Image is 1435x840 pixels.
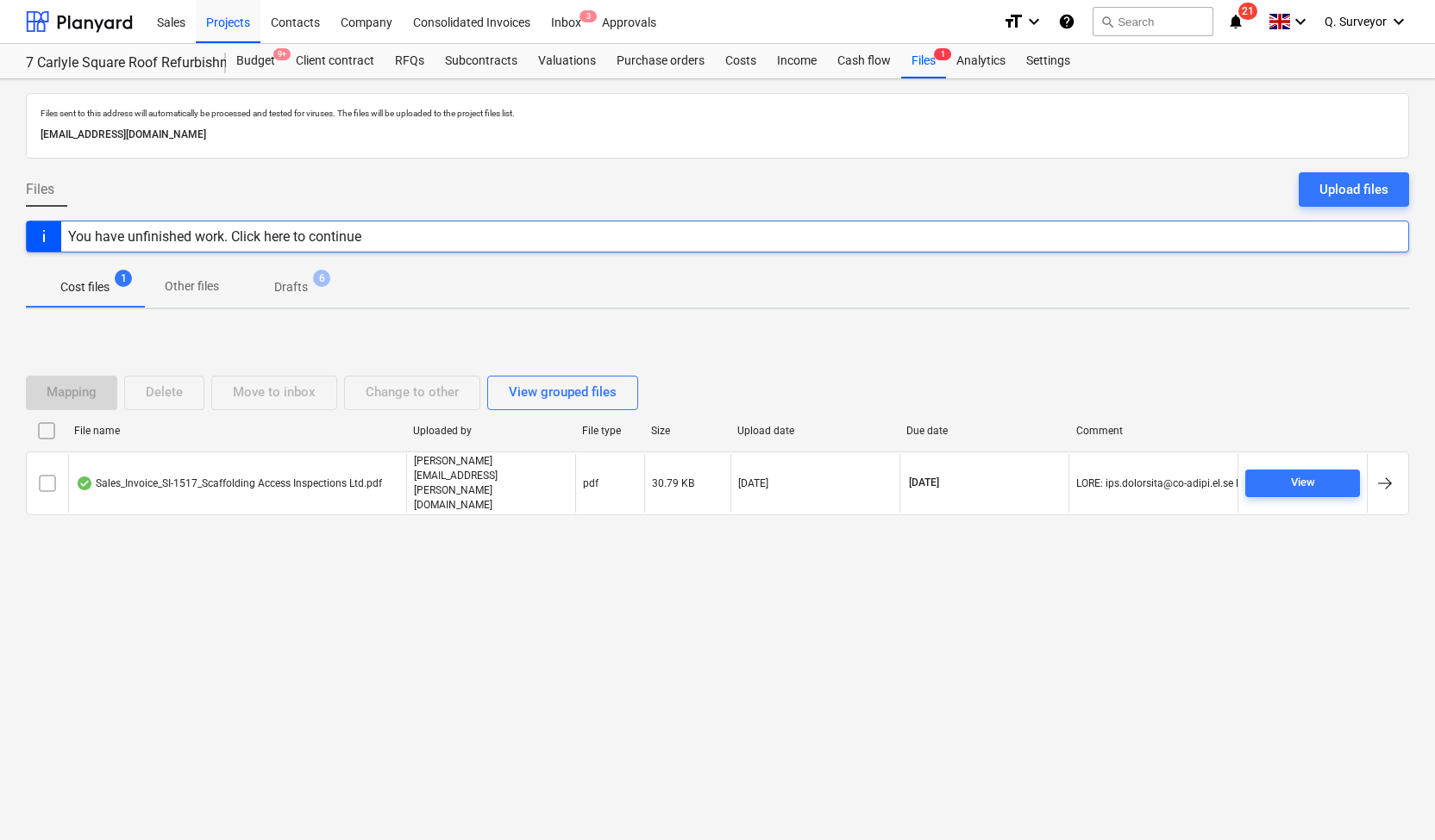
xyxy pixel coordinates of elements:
div: Size [651,425,724,437]
p: Files sent to this address will automatically be processed and tested for viruses. The files will... [41,108,1394,119]
a: Settings [1016,44,1081,78]
i: keyboard_arrow_down [1024,11,1044,32]
a: Budget9+ [226,44,285,78]
div: 30.79 KB [652,477,694,489]
span: Files [26,179,54,200]
div: View [1291,473,1315,493]
p: Drafts [274,278,308,296]
button: Upload files [1299,172,1409,207]
button: View [1245,470,1360,497]
i: keyboard_arrow_down [1388,11,1409,32]
span: 6 [313,270,330,287]
div: Due date [906,425,1062,437]
span: 3 [580,10,597,22]
a: Costs [715,44,767,78]
div: 7 Carlyle Square Roof Refurbishment, Elevation Repairs & Redecoration [26,54,205,72]
i: Knowledge base [1058,11,1075,32]
span: 9+ [273,48,291,60]
span: 1 [115,270,132,287]
span: search [1100,15,1114,28]
p: [EMAIL_ADDRESS][DOMAIN_NAME] [41,126,1394,144]
div: File name [74,425,399,437]
div: Comment [1076,425,1231,437]
a: Client contract [285,44,385,78]
p: [PERSON_NAME][EMAIL_ADDRESS][PERSON_NAME][DOMAIN_NAME] [414,454,568,513]
div: File type [582,425,637,437]
span: Q. Surveyor [1325,15,1387,28]
div: OCR finished [76,476,93,490]
div: Upload date [737,425,893,437]
a: Subcontracts [435,44,528,78]
a: Valuations [528,44,606,78]
div: Uploaded by [413,425,568,437]
a: Files1 [901,44,946,78]
div: Upload files [1319,178,1388,201]
a: Cash flow [827,44,901,78]
div: You have unfinished work. Click here to continue [68,228,361,245]
p: Cost files [60,278,110,296]
span: [DATE] [907,476,941,490]
i: notifications [1227,11,1244,32]
div: Budget [226,44,285,78]
div: [DATE] [738,477,768,489]
div: pdf [583,477,598,489]
span: 1 [934,48,951,60]
a: RFQs [385,44,435,78]
div: View grouped files [509,381,617,403]
i: keyboard_arrow_down [1290,11,1311,32]
button: Search [1093,7,1213,36]
span: 21 [1238,3,1257,20]
div: Sales_Invoice_SI-1517_Scaffolding Access Inspections Ltd.pdf [76,476,382,490]
a: Purchase orders [606,44,715,78]
p: Other files [165,277,219,296]
a: Income [767,44,827,78]
div: Files [901,44,946,78]
button: View grouped files [487,376,638,410]
i: format_size [1003,11,1024,32]
a: Analytics [946,44,1016,78]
